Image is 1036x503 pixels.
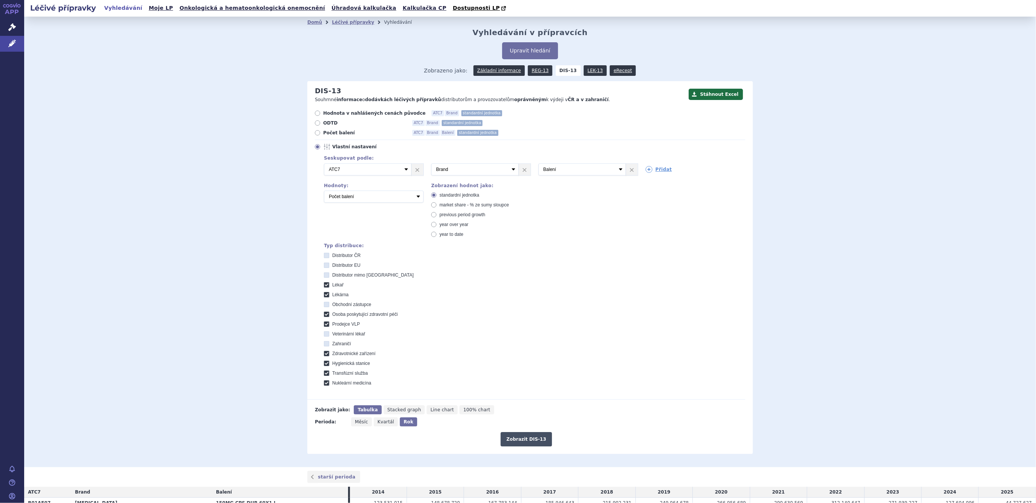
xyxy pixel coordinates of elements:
[315,97,685,103] p: Souhrnné o distributorům a provozovatelům k výdeji v .
[332,331,365,337] span: Veterinární lékař
[332,361,370,366] span: Hygienická stanice
[453,5,500,11] span: Dostupnosti LP
[439,232,463,237] span: year to date
[425,120,440,126] span: Brand
[441,130,455,136] span: Balení
[568,97,609,102] strong: ČR a v zahraničí
[75,489,90,495] span: Brand
[922,487,979,498] td: 2024
[332,263,361,268] span: Distributor EU
[610,65,636,76] a: eRecept
[432,110,444,116] span: ATC7
[324,183,424,188] div: Hodnoty:
[439,202,509,208] span: market share - % ze sumy sloupce
[315,417,347,426] div: Perioda:
[177,3,327,13] a: Onkologická a hematoonkologická onemocnění
[439,222,469,227] span: year over year
[407,487,464,498] td: 2015
[646,166,672,173] a: Přidat
[332,282,344,288] span: Lékař
[635,487,692,498] td: 2019
[24,3,102,13] h2: Léčivé přípravky
[384,17,422,28] li: Vyhledávání
[430,407,454,412] span: Line chart
[350,487,407,498] td: 2014
[424,65,468,76] span: Zobrazeno jako:
[528,65,552,76] a: REG-13
[979,487,1036,498] td: 2025
[473,65,525,76] a: Základní informace
[626,164,638,175] a: ×
[501,432,552,446] button: Zobrazit DIS-13
[332,321,360,327] span: Prodejce VLP
[332,292,348,297] span: Lékárna
[316,155,745,161] div: Seskupovat podle:
[332,380,371,386] span: Nukleární medicína
[584,65,606,76] a: LEK-13
[404,419,413,425] span: Rok
[401,3,449,13] a: Kalkulačka CP
[556,65,581,76] strong: DIS-13
[412,164,423,175] a: ×
[28,489,41,495] span: ATC7
[315,87,341,95] h2: DIS-13
[864,487,921,498] td: 2023
[355,419,368,425] span: Měsíc
[461,110,502,116] span: standardní jednotka
[337,97,362,102] strong: informace
[323,120,406,126] span: ODTD
[332,341,351,346] span: Zahraničí
[378,419,394,425] span: Kvartál
[442,120,483,126] span: standardní jednotka
[315,405,350,414] div: Zobrazit jako:
[332,144,415,150] span: Vlastní nastavení
[307,20,322,25] a: Domů
[387,407,421,412] span: Stacked graph
[431,183,531,188] div: Zobrazení hodnot jako:
[323,130,406,136] span: Počet balení
[689,89,743,100] button: Stáhnout Excel
[445,110,459,116] span: Brand
[332,312,398,317] span: Osoba poskytující zdravotní péči
[463,407,490,412] span: 100% chart
[457,130,498,136] span: standardní jednotka
[450,3,510,14] a: Dostupnosti LP
[473,28,588,37] h2: Vyhledávání v přípravcích
[514,97,546,102] strong: oprávněným
[464,487,521,498] td: 2016
[316,163,745,175] div: 3
[332,371,368,376] span: Transfúzní služba
[807,487,864,498] td: 2022
[332,302,371,307] span: Obchodní zástupce
[439,192,479,198] span: standardní jednotka
[102,3,145,13] a: Vyhledávání
[358,407,378,412] span: Tabulka
[216,489,232,495] span: Balení
[519,164,530,175] a: ×
[412,120,425,126] span: ATC7
[750,487,807,498] td: 2021
[323,110,425,116] span: Hodnota v nahlášených cenách původce
[324,243,745,248] div: Typ distribuce:
[412,130,425,136] span: ATC7
[365,97,441,102] strong: dodávkách léčivých přípravků
[329,3,399,13] a: Úhradová kalkulačka
[578,487,635,498] td: 2018
[307,471,360,483] a: starší perioda
[521,487,578,498] td: 2017
[332,351,376,356] span: Zdravotnické zařízení
[439,212,485,217] span: previous period growth
[332,272,414,278] span: Distributor mimo [GEOGRAPHIC_DATA]
[502,42,558,59] button: Upravit hledání
[332,20,374,25] a: Léčivé přípravky
[332,253,361,258] span: Distributor ČR
[425,130,440,136] span: Brand
[693,487,750,498] td: 2020
[146,3,175,13] a: Moje LP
